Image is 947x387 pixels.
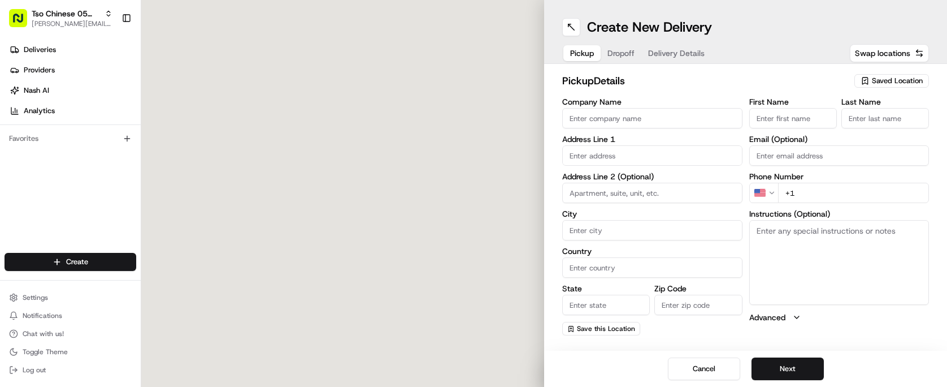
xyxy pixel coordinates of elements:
button: Create [5,253,136,271]
label: Advanced [749,312,785,323]
label: State [562,285,650,293]
span: Dropoff [607,48,635,59]
button: Swap locations [850,44,929,62]
label: Zip Code [654,285,742,293]
span: Save this Location [577,324,635,333]
input: Enter state [562,295,650,315]
a: Providers [5,61,141,79]
span: Create [66,257,88,267]
input: Enter last name [841,108,929,128]
button: Cancel [668,358,740,380]
input: Enter address [562,145,742,166]
span: Pickup [570,48,594,59]
button: Toggle Theme [5,344,136,360]
span: Chat with us! [23,329,64,338]
button: Next [751,358,824,380]
button: Advanced [749,312,929,323]
label: City [562,210,742,218]
label: Phone Number [749,173,929,180]
h2: pickup Details [562,73,848,89]
button: Save this Location [562,322,640,336]
label: Address Line 1 [562,135,742,143]
span: Analytics [24,106,55,116]
label: Instructions (Optional) [749,210,929,218]
button: Settings [5,290,136,306]
a: Deliveries [5,41,141,59]
span: Notifications [23,311,62,320]
span: Saved Location [872,76,923,86]
div: Favorites [5,130,136,148]
span: Toggle Theme [23,347,68,356]
input: Enter phone number [778,183,929,203]
label: Company Name [562,98,742,106]
input: Enter email address [749,145,929,166]
span: Delivery Details [648,48,705,59]
input: Enter city [562,220,742,240]
label: Last Name [841,98,929,106]
button: Chat with us! [5,326,136,342]
input: Enter country [562,257,742,278]
button: Log out [5,362,136,378]
label: Email (Optional) [749,135,929,143]
input: Enter zip code [654,295,742,315]
span: Settings [23,293,48,302]
button: [PERSON_NAME][EMAIL_ADDRESS][DOMAIN_NAME] [32,19,112,28]
span: Log out [23,365,46,375]
a: Analytics [5,102,141,120]
input: Enter first name [749,108,837,128]
input: Apartment, suite, unit, etc. [562,183,742,203]
label: First Name [749,98,837,106]
button: Tso Chinese 05 [PERSON_NAME] [32,8,100,19]
button: Notifications [5,308,136,324]
span: Swap locations [855,48,910,59]
button: Tso Chinese 05 [PERSON_NAME][PERSON_NAME][EMAIL_ADDRESS][DOMAIN_NAME] [5,5,117,32]
a: Nash AI [5,81,141,100]
label: Address Line 2 (Optional) [562,173,742,180]
h1: Create New Delivery [587,18,712,36]
input: Enter company name [562,108,742,128]
span: Nash AI [24,85,49,96]
span: Deliveries [24,45,56,55]
label: Country [562,247,742,255]
button: Saved Location [854,73,929,89]
span: Providers [24,65,55,75]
